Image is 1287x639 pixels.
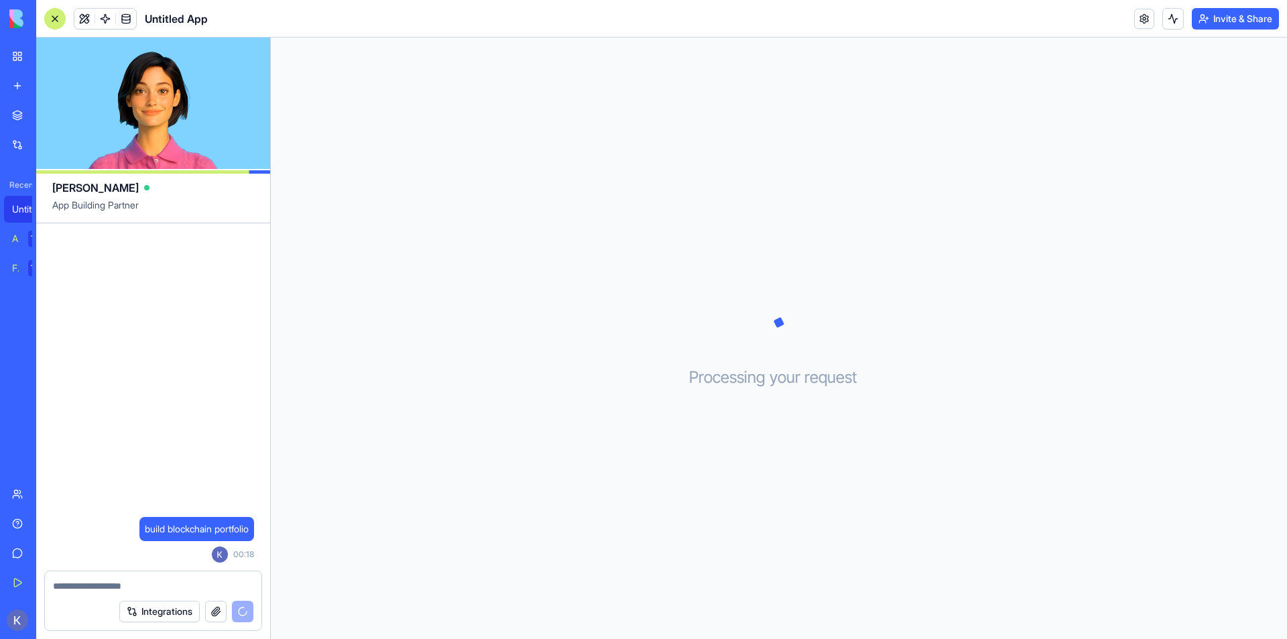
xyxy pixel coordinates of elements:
[145,522,249,536] span: build blockchain portfolio
[4,255,58,282] a: Feedback FormTRY
[4,196,58,223] a: Untitled App
[233,549,254,560] span: 00:18
[145,11,208,27] span: Untitled App
[4,180,32,190] span: Recent
[28,260,50,276] div: TRY
[4,225,58,252] a: AI Logo GeneratorTRY
[7,609,28,631] img: ACg8ocKJ6V1l561eFHwxGluRArbXkjCvU6T0DapgcMc3rEj96nly2w=s96-c
[52,180,139,196] span: [PERSON_NAME]
[689,367,869,388] h3: Processing your request
[212,546,228,563] img: ACg8ocKJ6V1l561eFHwxGluRArbXkjCvU6T0DapgcMc3rEj96nly2w=s96-c
[12,232,19,245] div: AI Logo Generator
[52,198,254,223] span: App Building Partner
[12,202,50,216] div: Untitled App
[12,262,19,275] div: Feedback Form
[9,9,93,28] img: logo
[1192,8,1279,30] button: Invite & Share
[119,601,200,622] button: Integrations
[28,231,50,247] div: TRY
